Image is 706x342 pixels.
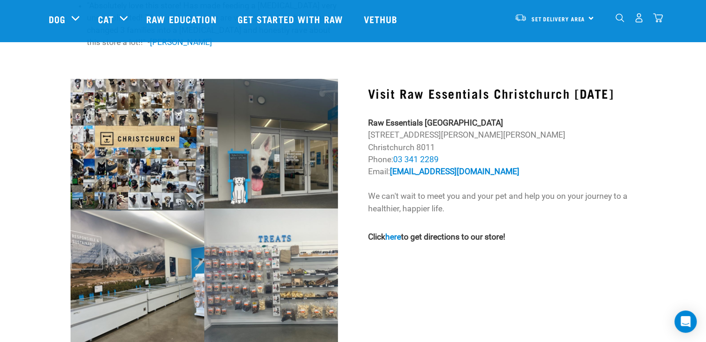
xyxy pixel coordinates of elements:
div: Open Intercom Messenger [674,310,697,333]
a: Dog [49,12,65,26]
a: Get started with Raw [228,0,355,38]
a: [PERSON_NAME] [150,38,212,47]
a: Raw Education [137,0,228,38]
a: here [385,232,401,241]
a: [EMAIL_ADDRESS][DOMAIN_NAME] [389,167,519,176]
img: user.png [634,13,644,23]
img: home-icon-1@2x.png [615,13,624,22]
img: Untitled design 17 [71,79,338,342]
img: van-moving.png [514,13,527,22]
a: 03 341 2289 [393,155,438,164]
img: home-icon@2x.png [653,13,663,23]
span: Set Delivery Area [531,17,585,20]
a: Cat [98,12,114,26]
strong: Click to get directions to our store! [368,232,505,241]
strong: Raw Essentials [GEOGRAPHIC_DATA] [368,118,503,127]
h3: Visit Raw Essentials Christchurch [DATE] [368,86,635,101]
p: [STREET_ADDRESS][PERSON_NAME][PERSON_NAME] Christchurch 8011 Phone: Email: We can't wait to meet ... [368,117,635,215]
a: Vethub [355,0,409,38]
